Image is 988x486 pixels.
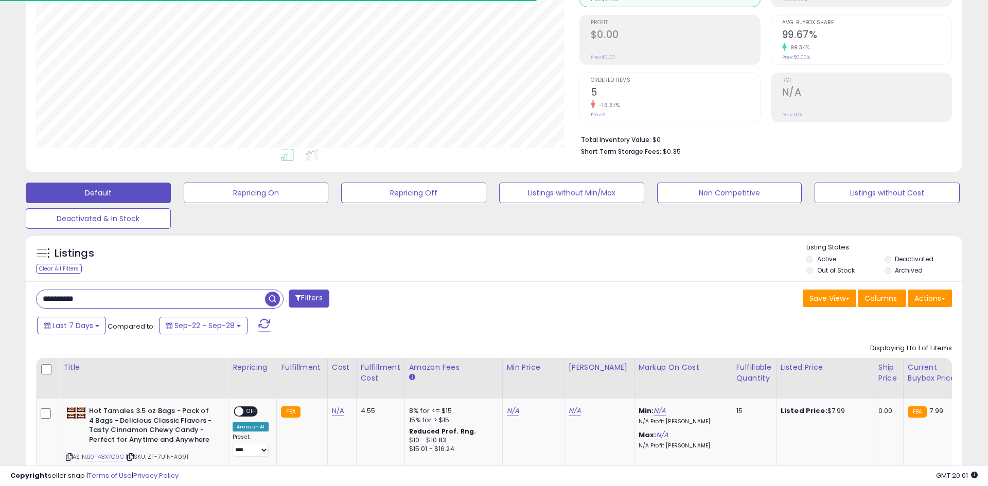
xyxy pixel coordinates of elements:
div: 15% for > $15 [409,416,495,425]
a: Terms of Use [88,471,132,480]
a: N/A [656,430,668,440]
th: The percentage added to the cost of goods (COGS) that forms the calculator for Min & Max prices. [634,358,732,399]
div: 8% for <= $15 [409,406,495,416]
b: Total Inventory Value: [581,135,651,144]
button: Listings without Min/Max [499,183,644,203]
div: 4.55 [361,406,397,416]
span: Compared to: [108,321,155,331]
li: $0 [581,133,944,145]
span: Profit [591,20,760,26]
span: OFF [243,407,260,416]
div: Min Price [507,362,560,373]
p: N/A Profit [PERSON_NAME] [639,442,724,449]
div: Markup on Cost [639,362,728,373]
label: Out of Stock [817,266,855,275]
small: 99.34% [787,44,810,51]
div: Amazon AI [233,422,269,431]
button: Filters [289,290,329,308]
button: Columns [858,290,906,307]
div: 15 [736,406,768,416]
h5: Listings [55,246,94,261]
button: Save View [803,290,856,307]
a: N/A [654,406,666,416]
button: Non Competitive [657,183,802,203]
h2: 99.67% [782,29,951,43]
small: Prev: 50.00% [782,54,810,60]
a: N/A [507,406,519,416]
small: FBA [281,406,300,418]
p: N/A Profit [PERSON_NAME] [639,418,724,425]
div: $10 - $10.83 [409,436,495,445]
h2: 5 [591,86,760,100]
h2: $0.00 [591,29,760,43]
b: Listed Price: [781,406,827,416]
b: Reduced Prof. Rng. [409,427,477,436]
button: Repricing On [184,183,329,203]
b: Min: [639,406,654,416]
div: Current Buybox Price [908,362,961,384]
strong: Copyright [10,471,48,480]
b: Hot Tamales 3.5 oz Bags - Pack of 4 Bags - Delicious Classic Flavors - Tasty Cinnamon Chewy Candy... [89,406,214,447]
div: Ship Price [878,362,899,384]
small: Prev: 6 [591,112,605,118]
div: [PERSON_NAME] [569,362,630,373]
a: Privacy Policy [133,471,179,480]
span: ROI [782,78,951,83]
div: Fulfillable Quantity [736,362,772,384]
div: $7.99 [781,406,866,416]
div: Clear All Filters [36,264,82,274]
div: seller snap | | [10,471,179,481]
a: N/A [569,406,581,416]
a: B0F48X7C9G [87,453,124,461]
button: Listings without Cost [815,183,960,203]
label: Archived [895,266,923,275]
small: FBA [908,406,927,418]
div: Preset: [233,434,269,457]
span: 2025-10-6 20:01 GMT [936,471,978,480]
b: Short Term Storage Fees: [581,147,661,156]
small: Prev: $0.00 [591,54,615,60]
span: Ordered Items [591,78,760,83]
button: Deactivated & In Stock [26,208,171,229]
div: Displaying 1 to 1 of 1 items [870,344,952,353]
div: Title [63,362,224,373]
button: Default [26,183,171,203]
p: Listing States: [806,243,962,253]
div: Amazon Fees [409,362,498,373]
button: Last 7 Days [37,317,106,334]
button: Sep-22 - Sep-28 [159,317,248,334]
h2: N/A [782,86,951,100]
div: Fulfillment [281,362,323,373]
label: Active [817,255,836,263]
small: Prev: N/A [782,112,802,118]
b: Max: [639,430,657,440]
span: Last 7 Days [52,320,93,331]
small: Amazon Fees. [409,373,415,382]
small: -16.67% [595,101,620,109]
div: Fulfillment Cost [361,362,400,384]
span: $0.35 [663,147,681,156]
img: 41aJ4GGAzJL._SL40_.jpg [66,406,86,420]
span: | SKU: ZF-7U1N-A09T [126,453,189,461]
span: Columns [864,293,897,303]
button: Repricing Off [341,183,486,203]
div: $15.01 - $16.24 [409,445,495,454]
a: N/A [332,406,344,416]
span: Sep-22 - Sep-28 [174,320,235,331]
span: 7.99 [929,406,943,416]
span: Avg. Buybox Share [782,20,951,26]
div: Listed Price [781,362,870,373]
label: Deactivated [895,255,933,263]
div: 0.00 [878,406,895,416]
div: Cost [332,362,352,373]
div: Repricing [233,362,272,373]
button: Actions [908,290,952,307]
